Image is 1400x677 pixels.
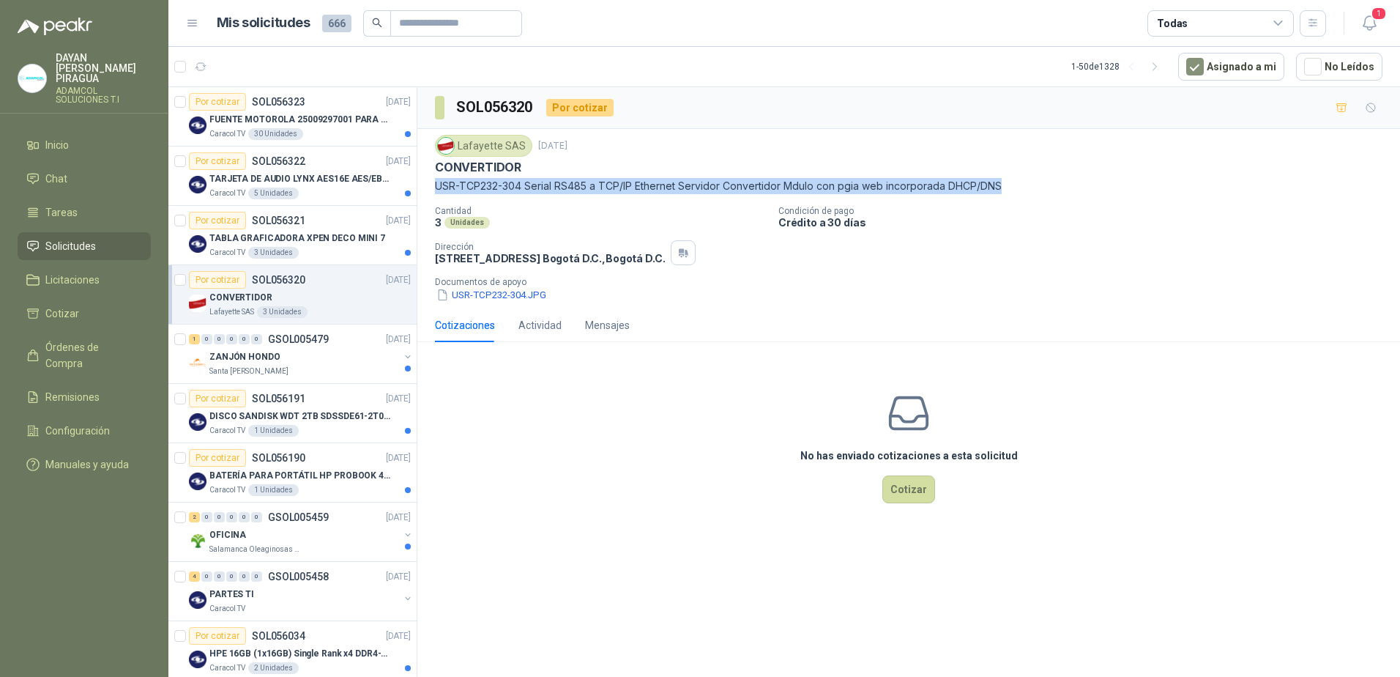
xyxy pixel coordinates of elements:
p: [DATE] [386,392,411,406]
div: Por cotizar [189,152,246,170]
img: Company Logo [189,176,206,193]
div: Por cotizar [189,449,246,467]
div: 0 [239,571,250,582]
a: Por cotizarSOL056321[DATE] Company LogoTABLA GRAFICADORA XPEN DECO MINI 7Caracol TV3 Unidades [168,206,417,265]
p: DISCO SANDISK WDT 2TB SDSSDE61-2T00-G25 BATERÍA PARA PORTÁTIL HP PROBOOK 430 G8 [209,410,392,423]
p: [DATE] [386,95,411,109]
a: Manuales y ayuda [18,451,151,478]
img: Logo peakr [18,18,92,35]
p: SOL056323 [252,97,305,107]
span: Inicio [45,137,69,153]
div: Todas [1157,15,1188,32]
p: Cantidad [435,206,767,216]
img: Company Logo [438,138,454,154]
span: Órdenes de Compra [45,339,137,371]
div: Por cotizar [189,390,246,407]
img: Company Logo [189,116,206,134]
p: [STREET_ADDRESS] Bogotá D.C. , Bogotá D.C. [435,252,665,264]
p: Caracol TV [209,662,245,674]
div: 1 - 50 de 1328 [1071,55,1166,78]
p: Crédito a 30 días [778,216,1394,229]
div: Unidades [444,217,490,229]
div: Por cotizar [189,271,246,289]
div: 0 [226,512,237,522]
a: Cotizar [18,300,151,328]
p: [DATE] [386,511,411,525]
p: TABLA GRAFICADORA XPEN DECO MINI 7 [209,232,385,245]
div: 5 Unidades [248,188,299,199]
div: 2 Unidades [248,662,299,674]
p: Caracol TV [209,603,245,615]
p: HPE 16GB (1x16GB) Single Rank x4 DDR4-2400 [209,647,392,661]
span: 666 [322,15,351,32]
p: Lafayette SAS [209,306,254,318]
p: GSOL005459 [268,512,329,522]
a: Tareas [18,199,151,226]
div: 1 Unidades [248,425,299,437]
div: Por cotizar [189,93,246,111]
p: SOL056190 [252,453,305,463]
p: [DATE] [386,333,411,347]
div: 3 Unidades [248,247,299,259]
p: PARTES TI [209,588,254,602]
h3: No has enviado cotizaciones a esta solicitud [800,448,1018,464]
div: 0 [214,334,225,344]
img: Company Logo [189,473,206,490]
img: Company Logo [18,64,46,92]
img: Company Logo [189,591,206,609]
div: Por cotizar [189,627,246,645]
a: Inicio [18,131,151,159]
div: 2 [189,512,200,522]
div: 3 Unidades [257,306,308,318]
img: Company Logo [189,354,206,371]
p: Caracol TV [209,128,245,140]
a: Chat [18,165,151,193]
h3: SOL056320 [456,96,535,119]
a: Solicitudes [18,232,151,260]
div: Cotizaciones [435,317,495,333]
img: Company Logo [189,413,206,431]
p: ADAMCOL SOLUCIONES T.I [56,86,151,104]
p: [DATE] [386,214,411,228]
p: USR-TCP232-304 Serial RS485 a TCP/IP Ethernet Servidor Convertidor Mdulo con pgia web incorporada... [435,178,1382,194]
div: 30 Unidades [248,128,303,140]
p: OFICINA [209,528,246,542]
p: ZANJÓN HONDO [209,350,280,364]
span: Licitaciones [45,272,100,288]
div: Lafayette SAS [435,135,532,157]
div: 4 [189,571,200,582]
div: 0 [251,334,262,344]
p: Dirección [435,242,665,252]
p: Documentos de apoyo [435,277,1394,287]
p: SOL056322 [252,156,305,166]
a: 4 0 0 0 0 0 GSOL005458[DATE] Company LogoPARTES TICaracol TV [189,568,414,615]
p: GSOL005458 [268,571,329,582]
span: Chat [45,171,67,187]
p: Salamanca Oleaginosas SAS [209,544,302,555]
a: Licitaciones [18,266,151,294]
img: Company Logo [189,295,206,312]
span: Configuración [45,423,110,439]
div: 0 [214,571,225,582]
div: 0 [201,571,212,582]
p: DAYAN [PERSON_NAME] PIRAGUA [56,53,151,84]
p: TARJETA DE AUDIO LYNX AES16E AES/EBU PCI [209,172,392,186]
p: Santa [PERSON_NAME] [209,366,288,377]
span: Manuales y ayuda [45,456,129,473]
a: Remisiones [18,383,151,411]
button: USR-TCP232-304.JPG [435,287,548,303]
p: [DATE] [386,451,411,465]
a: Por cotizarSOL056320[DATE] Company LogoCONVERTIDORLafayette SAS3 Unidades [168,265,417,325]
span: Remisiones [45,389,100,405]
div: 0 [201,512,212,522]
p: CONVERTIDOR [209,291,272,305]
div: 1 Unidades [248,484,299,496]
a: Configuración [18,417,151,445]
p: [DATE] [386,629,411,643]
div: 0 [251,571,262,582]
p: Caracol TV [209,188,245,199]
button: Asignado a mi [1178,53,1284,81]
button: No Leídos [1296,53,1382,81]
p: BATERÍA PARA PORTÁTIL HP PROBOOK 430 G8 [209,469,392,483]
span: Solicitudes [45,238,96,254]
